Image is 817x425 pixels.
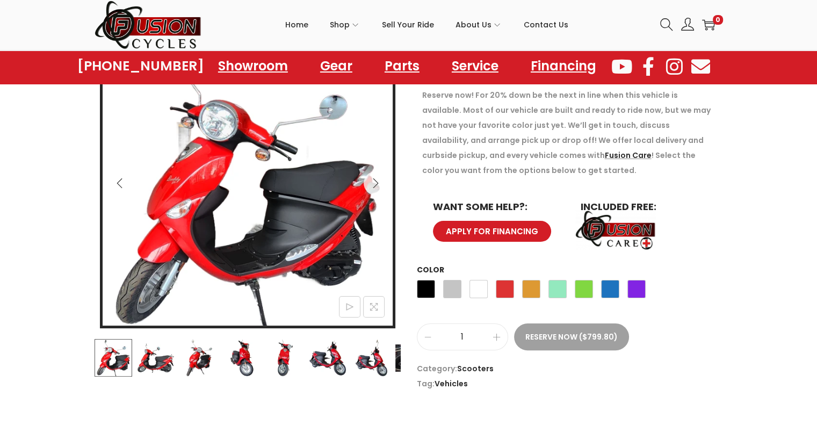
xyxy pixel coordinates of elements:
input: Product quantity [417,329,508,344]
img: Product image [223,339,261,377]
a: Fusion Care [605,150,652,161]
span: Tag: [417,376,723,391]
img: Product image [395,339,432,377]
img: Product image [309,339,346,377]
span: APPLY FOR FINANCING [446,227,538,235]
span: About Us [456,11,491,38]
span: Category: [417,361,723,376]
a: Financing [520,54,607,78]
span: Shop [330,11,350,38]
a: APPLY FOR FINANCING [433,221,551,242]
h6: WANT SOME HELP?: [433,202,559,212]
nav: Primary navigation [202,1,652,49]
a: Home [285,1,308,49]
a: About Us [456,1,502,49]
label: Color [417,264,444,275]
button: Next [364,171,387,195]
a: Parts [374,54,430,78]
a: Contact Us [524,1,568,49]
a: [PHONE_NUMBER] [77,59,204,74]
a: Scooters [457,363,494,374]
img: Product image [352,339,389,377]
h6: INCLUDED FREE: [581,202,707,212]
a: Shop [330,1,360,49]
a: 0 [702,18,715,31]
nav: Menu [207,54,607,78]
p: Reserve now! For 20% down be the next in line when this vehicle is available. Most of our vehicle... [422,88,718,178]
span: Contact Us [524,11,568,38]
a: Service [441,54,509,78]
button: Reserve Now ($799.80) [514,323,629,350]
a: Gear [309,54,363,78]
img: Product image [94,339,132,377]
a: Showroom [207,54,299,78]
span: Home [285,11,308,38]
img: Product image [180,339,218,377]
img: Product image [137,339,175,377]
img: Product image [266,339,303,377]
a: Vehicles [435,378,468,389]
button: Previous [108,171,132,195]
a: Sell Your Ride [382,1,434,49]
span: Sell Your Ride [382,11,434,38]
img: NEW GENUINE BUDDY 50 [103,41,393,331]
